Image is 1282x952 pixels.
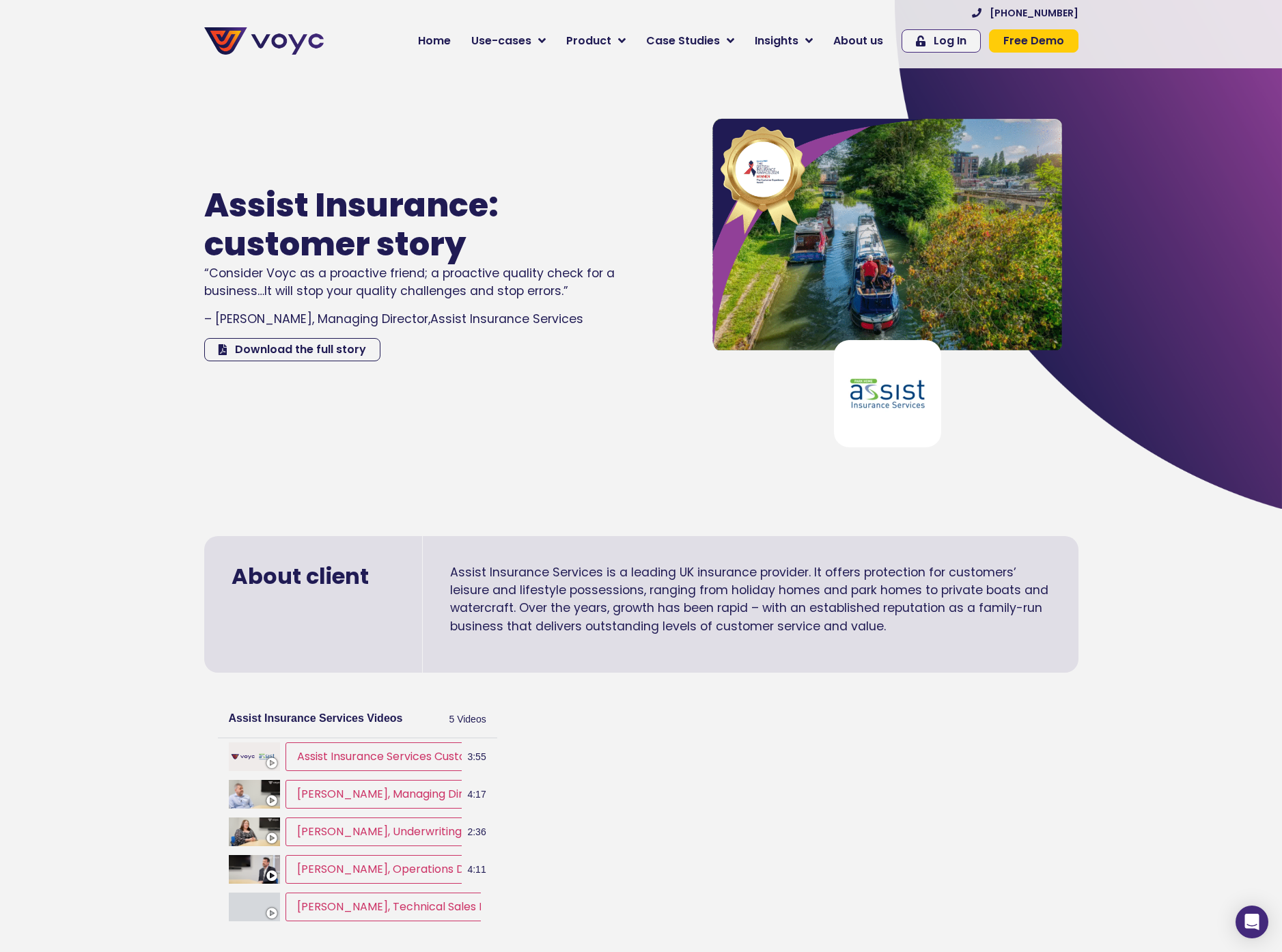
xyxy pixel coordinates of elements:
[204,27,324,55] img: voyc-full-logo
[467,851,486,888] span: 4:11
[1003,36,1064,46] span: Free Demo
[902,29,981,53] a: Log In
[467,813,486,851] span: 2:36
[989,29,1078,53] a: Free Demo
[467,738,486,776] span: 3:55
[285,817,722,846] button: [PERSON_NAME], Underwriting and Quality Manager, Assist Insurance Service
[229,705,403,731] h2: Assist Insurance Services Videos
[636,27,744,55] a: Case Studies
[204,311,430,327] span: – [PERSON_NAME], Managing Director,
[646,33,720,49] span: Case Studies
[990,8,1078,18] span: [PHONE_NUMBER]
[285,893,678,921] button: [PERSON_NAME], Technical Sales Manager, Assist Insurance Services
[1236,906,1268,938] div: Open Intercom Messenger
[418,33,451,49] span: Home
[204,338,380,361] a: Download the full story
[467,776,486,813] span: 4:17
[823,27,893,55] a: About us
[285,855,652,884] button: [PERSON_NAME], Operations Director, Assist Insurance Services
[229,780,280,809] img: Steve Leech, Managing Director, Assist Insurance Services
[449,700,486,726] span: 5 Videos
[755,33,798,49] span: Insights
[833,33,883,49] span: About us
[461,27,556,55] a: Use-cases
[232,563,395,589] h2: About client
[285,742,570,771] button: Assist Insurance Services Customer Story - Voyc
[556,27,636,55] a: Product
[450,564,1048,634] span: Assist Insurance Services is a leading UK insurance provider. It offers protection for customers’...
[471,33,531,49] span: Use-cases
[229,855,280,884] img: Simon French, Operations Director, Assist Insurance Services
[204,186,572,264] h1: Assist Insurance: customer story
[229,817,280,846] img: Laura Warner, Underwriting and Quality Manager, Assist Insurance Service
[235,344,366,355] span: Download the full story
[566,33,611,49] span: Product
[408,27,461,55] a: Home
[229,893,280,921] img: Luke Harris, Technical Sales Manager, Assist Insurance Services
[229,742,280,771] img: Assist Insurance Services Customer Story - Voyc
[285,780,644,809] button: [PERSON_NAME], Managing Director, Assist Insurance Services
[204,265,615,299] span: “Consider Voyc as a proactive friend; a proactive quality check for a business…It will stop your ...
[972,8,1078,18] a: [PHONE_NUMBER]
[430,311,583,327] span: Assist Insurance Services
[934,36,966,46] span: Log In
[744,27,823,55] a: Insights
